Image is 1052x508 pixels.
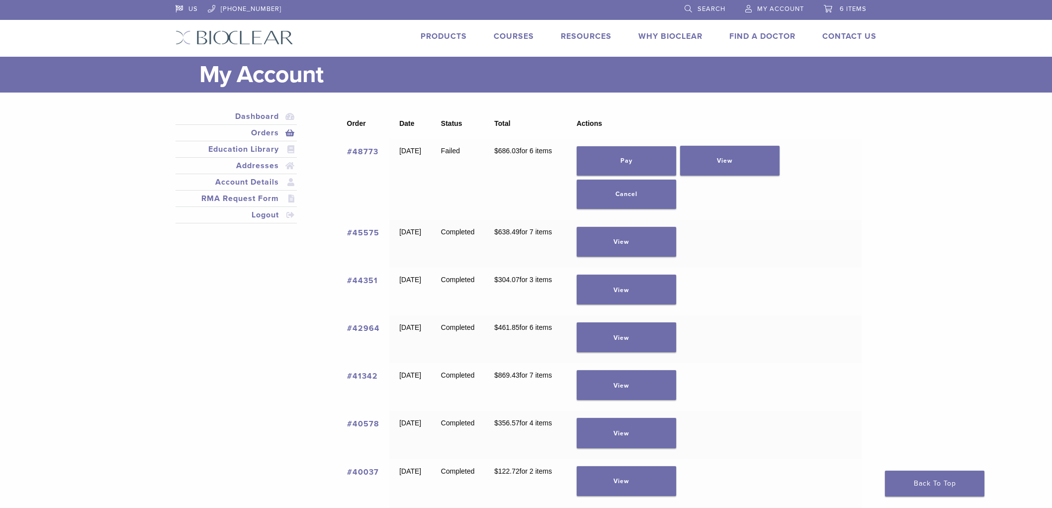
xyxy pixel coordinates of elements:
[399,419,421,427] time: [DATE]
[177,176,295,188] a: Account Details
[175,30,293,45] img: Bioclear
[822,31,877,41] a: Contact Us
[494,147,498,155] span: $
[177,160,295,172] a: Addresses
[577,466,676,496] a: View order 40037
[885,471,984,497] a: Back To Top
[494,371,498,379] span: $
[494,276,498,284] span: $
[431,139,484,220] td: Failed
[484,411,566,459] td: for 4 items
[698,5,725,13] span: Search
[577,227,676,257] a: View order 45575
[577,418,676,448] a: View order 40578
[431,363,484,411] td: Completed
[757,5,804,13] span: My Account
[577,275,676,305] a: View order 44351
[484,363,566,411] td: for 7 items
[431,220,484,268] td: Completed
[347,323,380,333] a: View order number 42964
[399,228,421,236] time: [DATE]
[347,228,379,238] a: View order number 45575
[347,467,379,477] a: View order number 40037
[431,459,484,507] td: Completed
[561,31,612,41] a: Resources
[494,323,520,331] span: 461.85
[399,467,421,475] time: [DATE]
[177,143,295,155] a: Education Library
[494,467,498,475] span: $
[175,108,297,235] nav: Account pages
[494,119,510,127] span: Total
[484,459,566,507] td: for 2 items
[431,411,484,459] td: Completed
[494,419,520,427] span: 356.57
[347,371,378,381] a: View order number 41342
[484,220,566,268] td: for 7 items
[347,147,378,157] a: View order number 48773
[494,467,520,475] span: 122.72
[347,419,379,429] a: View order number 40578
[399,147,421,155] time: [DATE]
[494,31,534,41] a: Courses
[347,119,366,127] span: Order
[177,193,295,204] a: RMA Request Form
[177,209,295,221] a: Logout
[484,139,566,220] td: for 6 items
[399,323,421,331] time: [DATE]
[638,31,702,41] a: Why Bioclear
[494,228,498,236] span: $
[840,5,867,13] span: 6 items
[177,110,295,122] a: Dashboard
[577,370,676,400] a: View order 41342
[729,31,795,41] a: Find A Doctor
[441,119,462,127] span: Status
[577,322,676,352] a: View order 42964
[177,127,295,139] a: Orders
[399,371,421,379] time: [DATE]
[494,228,520,236] span: 638.49
[431,268,484,315] td: Completed
[494,323,498,331] span: $
[680,146,780,176] a: View order 48773
[421,31,467,41] a: Products
[399,119,414,127] span: Date
[494,371,520,379] span: 869.43
[494,419,498,427] span: $
[431,315,484,363] td: Completed
[484,268,566,315] td: for 3 items
[484,315,566,363] td: for 6 items
[494,147,520,155] span: 686.03
[347,276,378,286] a: View order number 44351
[577,180,676,209] a: Cancel order 48773
[399,276,421,284] time: [DATE]
[577,146,676,176] a: Pay for order 48773
[494,276,520,284] span: 304.07
[577,119,602,127] span: Actions
[199,57,877,93] h1: My Account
